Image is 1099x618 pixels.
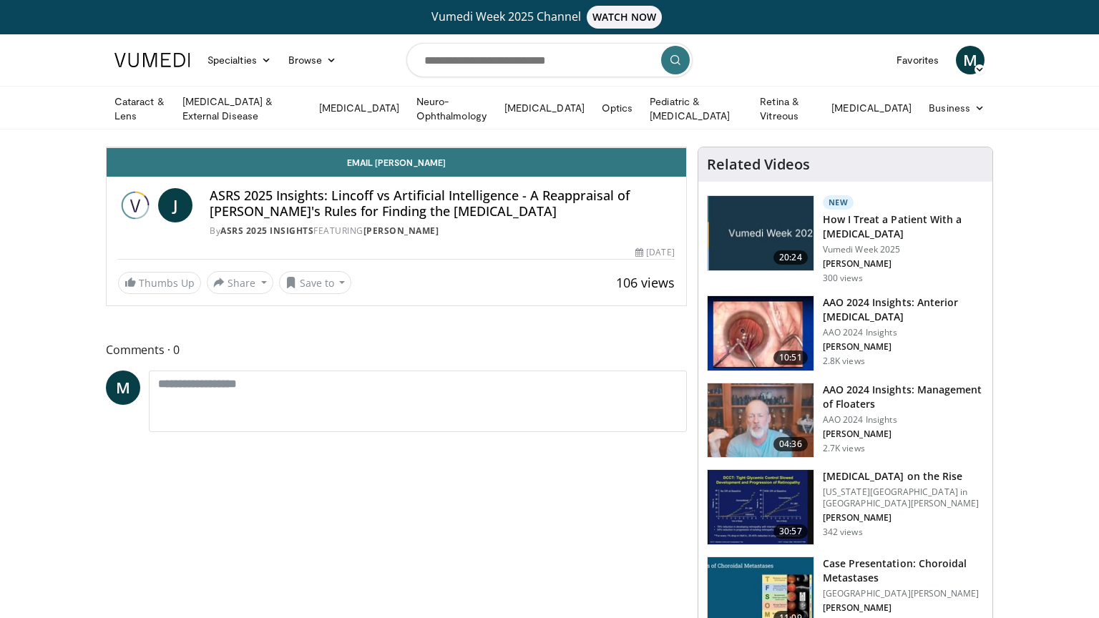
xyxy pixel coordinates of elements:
a: Retina & Vitreous [751,94,823,123]
a: 04:36 AAO 2024 Insights: Management of Floaters AAO 2024 Insights [PERSON_NAME] 2.7K views [707,383,984,458]
a: Favorites [888,46,947,74]
a: J [158,188,192,222]
span: 04:36 [773,437,808,451]
a: [PERSON_NAME] [363,225,439,237]
p: 342 views [823,526,863,538]
img: 02d29458-18ce-4e7f-be78-7423ab9bdffd.jpg.150x105_q85_crop-smart_upscale.jpg [708,196,814,270]
a: Cataract & Lens [106,94,174,123]
p: 2.8K views [823,355,865,367]
span: 30:57 [773,524,808,539]
p: [PERSON_NAME] [823,341,984,353]
span: WATCH NOW [587,6,663,29]
h3: AAO 2024 Insights: Management of Floaters [823,383,984,411]
a: M [106,371,140,405]
a: Optics [593,94,641,122]
button: Save to [279,271,352,294]
p: AAO 2024 Insights [823,414,984,426]
input: Search topics, interventions [406,43,693,77]
p: AAO 2024 Insights [823,327,984,338]
img: 4ce8c11a-29c2-4c44-a801-4e6d49003971.150x105_q85_crop-smart_upscale.jpg [708,470,814,544]
a: Vumedi Week 2025 ChannelWATCH NOW [117,6,982,29]
a: Browse [280,46,346,74]
p: 300 views [823,273,863,284]
span: 10:51 [773,350,808,365]
img: VuMedi Logo [114,53,190,67]
a: 30:57 [MEDICAL_DATA] on the Rise [US_STATE][GEOGRAPHIC_DATA] in [GEOGRAPHIC_DATA][PERSON_NAME] [P... [707,469,984,545]
a: [MEDICAL_DATA] [496,94,593,122]
span: 106 views [616,274,675,291]
p: [PERSON_NAME] [823,428,984,440]
h3: How I Treat a Patient With a [MEDICAL_DATA] [823,212,984,241]
a: Email [PERSON_NAME] [107,148,686,177]
a: Specialties [199,46,280,74]
img: 8e655e61-78ac-4b3e-a4e7-f43113671c25.150x105_q85_crop-smart_upscale.jpg [708,383,814,458]
button: Share [207,271,273,294]
a: Business [920,94,993,122]
p: [GEOGRAPHIC_DATA][PERSON_NAME] [823,588,984,599]
h4: Related Videos [707,156,810,173]
p: Vumedi Week 2025 [823,244,984,255]
a: Thumbs Up [118,272,201,294]
span: Comments 0 [106,340,687,359]
h3: [MEDICAL_DATA] on the Rise [823,469,984,484]
a: ASRS 2025 Insights [220,225,313,237]
a: Pediatric & [MEDICAL_DATA] [641,94,751,123]
video-js: Video Player [107,147,686,148]
div: [DATE] [635,246,674,259]
h3: Case Presentation: Choroidal Metastases [823,556,984,585]
a: M [956,46,985,74]
a: 10:51 AAO 2024 Insights: Anterior [MEDICAL_DATA] AAO 2024 Insights [PERSON_NAME] 2.8K views [707,295,984,371]
img: ASRS 2025 Insights [118,188,152,222]
p: [PERSON_NAME] [823,258,984,270]
img: fd942f01-32bb-45af-b226-b96b538a46e6.150x105_q85_crop-smart_upscale.jpg [708,296,814,371]
h4: ASRS 2025 Insights: Lincoff vs Artificial Intelligence - A Reappraisal of [PERSON_NAME]'s Rules f... [210,188,675,219]
p: [US_STATE][GEOGRAPHIC_DATA] in [GEOGRAPHIC_DATA][PERSON_NAME] [823,486,984,509]
h3: AAO 2024 Insights: Anterior [MEDICAL_DATA] [823,295,984,324]
a: 20:24 New How I Treat a Patient With a [MEDICAL_DATA] Vumedi Week 2025 [PERSON_NAME] 300 views [707,195,984,284]
a: Neuro-Ophthalmology [408,94,496,123]
span: 20:24 [773,250,808,265]
p: New [823,195,854,210]
p: 2.7K views [823,443,865,454]
div: By FEATURING [210,225,675,237]
p: [PERSON_NAME] [823,512,984,524]
a: [MEDICAL_DATA] [311,94,408,122]
a: [MEDICAL_DATA] & External Disease [174,94,311,123]
a: [MEDICAL_DATA] [823,94,920,122]
p: [PERSON_NAME] [823,602,984,614]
